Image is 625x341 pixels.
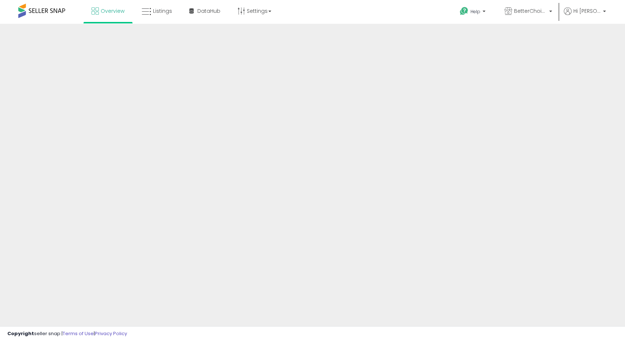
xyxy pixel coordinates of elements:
span: DataHub [197,7,220,15]
a: Help [454,1,493,24]
i: Get Help [460,7,469,16]
span: Hi [PERSON_NAME] [573,7,601,15]
span: Listings [153,7,172,15]
span: BetterChoiceBestExperience [514,7,547,15]
span: Help [470,8,480,15]
a: Hi [PERSON_NAME] [564,7,606,24]
span: Overview [101,7,124,15]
